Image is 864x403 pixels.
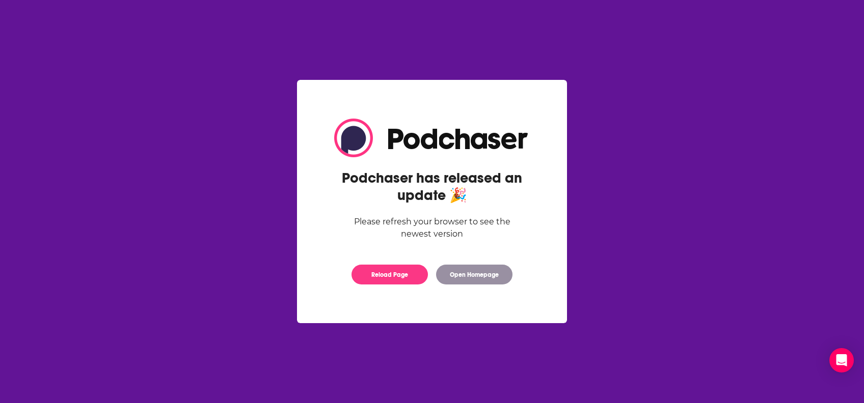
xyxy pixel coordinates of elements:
div: Please refresh your browser to see the newest version [334,216,530,240]
img: Logo [334,119,530,157]
div: Open Intercom Messenger [829,348,854,372]
button: Open Homepage [436,265,512,284]
h2: Podchaser has released an update 🎉 [334,169,530,204]
button: Reload Page [352,265,428,284]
